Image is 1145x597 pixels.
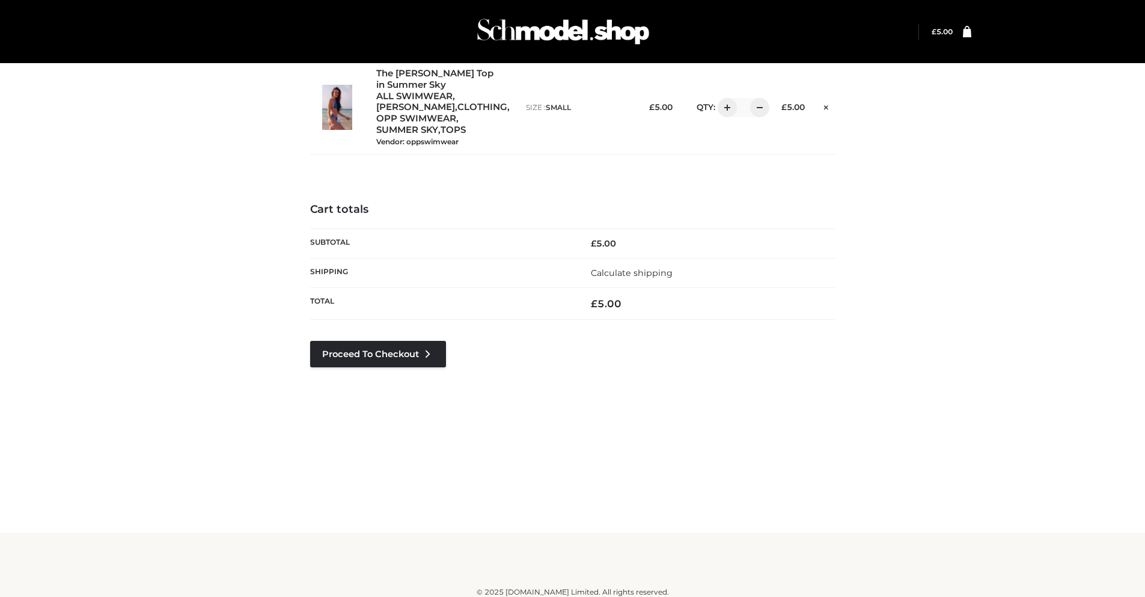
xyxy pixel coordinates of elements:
p: size : [526,102,629,113]
a: Remove this item [817,98,835,114]
a: CLOTHING [457,102,507,113]
span: £ [649,102,655,112]
a: Proceed to Checkout [310,341,446,367]
div: QTY: [685,98,761,117]
th: Subtotal [310,228,573,258]
bdi: 5.00 [932,27,953,36]
small: Vendor: oppswimwear [376,137,459,146]
a: £5.00 [932,27,953,36]
span: £ [781,102,787,112]
span: £ [932,27,936,36]
a: The [PERSON_NAME] Top in Summer Sky [376,68,500,91]
span: SMALL [546,103,571,112]
th: Shipping [310,259,573,288]
a: SUMMER SKY [376,124,438,136]
a: [PERSON_NAME] [376,102,455,113]
span: £ [591,298,597,310]
h4: Cart totals [310,203,835,216]
bdi: 5.00 [649,102,673,112]
bdi: 5.00 [591,238,616,249]
a: TOPS [441,124,466,136]
img: Schmodel Admin 964 [473,8,653,55]
bdi: 5.00 [591,298,621,310]
bdi: 5.00 [781,102,805,112]
a: Calculate shipping [591,268,673,278]
a: OPP SWIMWEAR [376,113,456,124]
span: £ [591,238,596,249]
th: Total [310,288,573,320]
div: , , , , , [376,68,514,147]
a: ALL SWIMWEAR [376,91,453,102]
